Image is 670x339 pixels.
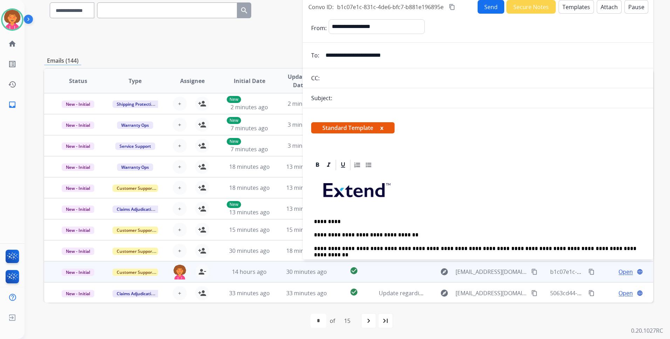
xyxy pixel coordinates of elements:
span: + [178,184,181,192]
p: Emails (144) [44,56,81,65]
span: Open [618,289,633,297]
button: + [173,160,187,174]
span: 2 minutes ago [231,103,268,111]
span: Status [69,77,87,85]
p: From: [311,24,327,32]
mat-icon: content_copy [588,269,595,275]
span: 18 minutes ago [229,163,270,171]
span: 33 minutes ago [229,289,270,297]
span: New - Initial [62,101,94,108]
mat-icon: language [637,269,643,275]
span: Updated Date [284,72,315,89]
span: Shipping Protection [112,101,160,108]
span: Customer Support [112,185,158,192]
span: New - Initial [62,185,94,192]
span: + [178,247,181,255]
span: + [178,141,181,150]
mat-icon: list_alt [8,60,16,68]
mat-icon: person_add [198,162,206,171]
span: 18 minutes ago [286,247,327,255]
span: Claims Adjudication [112,290,160,297]
span: + [178,289,181,297]
span: Customer Support [112,248,158,255]
span: + [178,226,181,234]
span: 13 minutes ago [286,184,327,192]
mat-icon: content_copy [588,290,595,296]
span: New - Initial [62,143,94,150]
span: Initial Date [234,77,265,85]
span: [EMAIL_ADDRESS][DOMAIN_NAME] [456,289,527,297]
button: + [173,118,187,132]
p: Subject: [311,94,332,102]
mat-icon: navigate_next [364,317,373,325]
img: avatar [2,10,22,29]
p: 0.20.1027RC [631,326,663,335]
p: Convo ID: [308,3,334,11]
span: 33 minutes ago [286,289,327,297]
mat-icon: history [8,80,16,89]
span: 2 minutes ago [288,100,325,108]
span: 14 hours ago [232,268,267,276]
span: 5063cd44-ca9d-436d-b2ec-af6f8cb9de20 [550,289,656,297]
button: x [380,124,383,132]
span: 15 minutes ago [286,226,327,234]
span: New - Initial [62,206,94,213]
button: + [173,97,187,111]
span: New - Initial [62,248,94,255]
mat-icon: explore [440,268,449,276]
span: 15 minutes ago [229,226,270,234]
button: + [173,286,187,300]
button: + [173,223,187,237]
mat-icon: person_add [198,247,206,255]
mat-icon: person_add [198,120,206,129]
mat-icon: check_circle [350,288,358,296]
mat-icon: person_add [198,205,206,213]
p: New [227,138,241,145]
span: 30 minutes ago [286,268,327,276]
span: Customer Support [112,269,158,276]
span: Warranty Ops [117,164,153,171]
span: Warranty Ops [117,122,153,129]
span: Customer Support [112,227,158,234]
span: 13 minutes ago [286,205,327,213]
div: 15 [339,314,356,328]
span: + [178,205,181,213]
span: Type [129,77,142,85]
button: + [173,202,187,216]
p: New [227,117,241,124]
mat-icon: last_page [381,317,390,325]
span: + [178,99,181,108]
mat-icon: content_copy [449,4,455,10]
mat-icon: person_add [198,141,206,150]
mat-icon: content_copy [531,290,538,296]
span: b1c07e1c-831c-4de6-bfc7-b881e196895e [550,268,657,276]
span: New - Initial [62,164,94,171]
mat-icon: explore [440,289,449,297]
button: + [173,139,187,153]
mat-icon: person_add [198,289,206,297]
span: [EMAIL_ADDRESS][DOMAIN_NAME] [456,268,527,276]
mat-icon: check_circle [350,267,358,275]
mat-icon: search [240,6,248,15]
img: agent-avatar [173,265,187,279]
p: CC: [311,74,320,82]
mat-icon: content_copy [531,269,538,275]
span: + [178,162,181,171]
span: 13 minutes ago [229,208,270,216]
span: Open [618,268,633,276]
span: Service Support [115,143,155,150]
span: 3 minutes ago [288,142,325,150]
span: 30 minutes ago [229,247,270,255]
span: Assignee [180,77,205,85]
mat-icon: person_add [198,226,206,234]
mat-icon: person_add [198,184,206,192]
span: Standard Template [311,122,395,133]
div: Underline [338,160,348,170]
mat-icon: person_remove [198,268,206,276]
span: + [178,120,181,129]
mat-icon: inbox [8,101,16,109]
div: of [330,317,335,325]
div: Italic [323,160,334,170]
span: New - Initial [62,227,94,234]
span: 7 minutes ago [231,145,268,153]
